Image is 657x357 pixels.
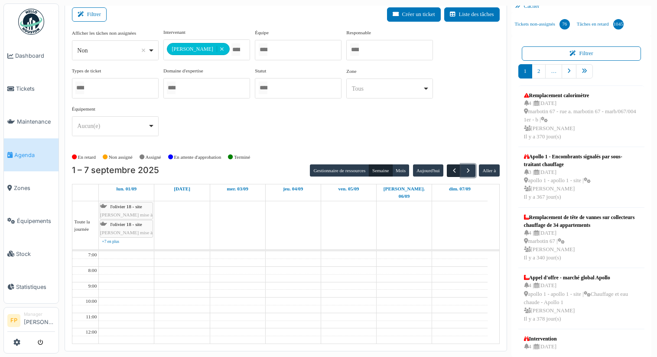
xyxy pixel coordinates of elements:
[78,154,96,161] label: En retard
[479,164,499,177] button: Aller à
[163,29,185,36] label: Intervenant
[217,46,227,52] button: Remove item: '7327'
[72,29,136,37] label: Afficher les tâches non assignées
[259,43,267,56] input: Tous
[310,164,369,177] button: Gestionnaire de ressources
[524,213,639,229] div: Remplacement de tête de vannes sur collecteurs chauffage de 34 appartements
[524,335,575,343] div: Intervention
[167,43,229,55] div: [PERSON_NAME]
[447,164,461,177] button: Précédent
[111,222,142,227] span: l'olivier 18 - site
[16,283,55,291] span: Statistiques
[337,184,361,193] a: 5 septembre 2025
[573,13,627,36] a: Tâches en retard
[522,272,641,325] a: Appel d'offre - marché global Apollo 4 |[DATE] apollo 1 - apollo 1 - site |Chauffage et eau chaud...
[447,184,472,193] a: 7 septembre 2025
[524,274,639,282] div: Appel d'offre - marché global Apollo
[4,105,59,138] a: Maintenance
[461,164,475,177] button: Suivant
[84,313,98,321] div: 11:00
[18,9,44,35] img: Badge_color-CXgf-gQk.svg
[101,239,120,245] a: +7 en plus
[259,82,267,94] input: Tous
[115,184,139,193] a: 1 septembre 2025
[524,282,639,323] div: 4 | [DATE] apollo 1 - apollo 1 - site | Chauffage et eau chaude - Apollo 1 [PERSON_NAME] Il y a 3...
[24,311,55,330] li: [PERSON_NAME]
[77,46,148,55] div: Non
[346,68,356,75] label: Zone
[524,153,639,168] div: Apollo 1 - Encombrants signalés par sous-traitant chauffage
[387,7,441,22] button: Créer un ticket
[532,64,546,79] a: 2
[545,64,562,79] a: …
[86,267,98,274] div: 8:00
[167,82,176,94] input: Tous
[15,52,55,60] span: Dashboard
[518,64,532,79] a: 1
[4,39,59,72] a: Dashboard
[392,164,410,177] button: Mois
[7,311,55,332] a: FP Manager[PERSON_NAME]
[346,29,371,36] label: Responsable
[522,151,641,204] a: Apollo 1 - Encombrants signalés par sous-traitant chauffage 3 |[DATE] apollo 1 - apollo 1 - site ...
[24,311,55,318] div: Manager
[518,64,645,85] nav: pager
[72,7,107,22] button: Filtrer
[4,171,59,204] a: Zones
[524,168,639,202] div: 3 | [DATE] apollo 1 - apollo 1 - site | [PERSON_NAME] Il y a 367 jour(s)
[522,46,641,61] button: Filtrer
[111,204,142,209] span: l'olivier 18 - site
[86,282,98,290] div: 9:00
[234,154,250,161] label: Terminé
[255,67,266,75] label: Statut
[444,7,500,22] button: Liste des tâches
[84,328,98,336] div: 12:00
[559,19,570,29] div: 76
[100,230,286,235] span: [PERSON_NAME] mise à [GEOGRAPHIC_DATA][PERSON_NAME] et [PERSON_NAME]
[255,29,269,36] label: Équipe
[163,67,203,75] label: Domaine d'expertise
[86,251,98,259] div: 7:00
[613,19,624,29] div: 1045
[146,154,161,161] label: Assigné
[377,184,432,201] a: 6 septembre 2025
[16,85,55,93] span: Tickets
[7,314,20,327] li: FP
[524,99,639,141] div: 4 | [DATE] marbotin 67 - rue a. marbotin 67 - marb/067/004 1er - b | [PERSON_NAME] Il y a 370 jou...
[17,118,55,126] span: Maintenance
[281,184,305,193] a: 4 septembre 2025
[369,164,393,177] button: Semaine
[413,164,443,177] button: Aujourd'hui
[511,13,573,36] a: Tickets non-assignés
[77,121,148,131] div: Aucun(e)
[524,92,639,99] div: Remplacement calorimètre
[225,184,250,193] a: 3 septembre 2025
[16,250,55,258] span: Stock
[350,43,359,56] input: Tous
[72,218,98,233] span: Toute la journée
[17,217,55,225] span: Équipements
[4,138,59,171] a: Agenda
[522,89,641,143] a: Remplacement calorimètre 4 |[DATE] marbotin 67 - rue a. marbotin 67 - marb/067/004 1er - b | [PER...
[522,211,641,265] a: Remplacement de tête de vannes sur collecteurs chauffage de 34 appartements 4 |[DATE] marbotin 67...
[72,165,159,176] h2: 1 – 7 septembre 2025
[231,43,240,56] input: Tous
[109,154,133,161] label: Non assigné
[174,154,221,161] label: En attente d'approbation
[4,204,59,237] a: Équipements
[84,298,98,305] div: 10:00
[14,184,55,192] span: Zones
[14,151,55,159] span: Agenda
[352,84,423,93] div: Tous
[75,82,84,94] input: Tous
[4,237,59,270] a: Stock
[4,72,59,105] a: Tickets
[139,46,148,55] button: Remove item: 'no'
[524,229,639,262] div: 4 | [DATE] marbotin 67 | [PERSON_NAME] Il y a 340 jour(s)
[4,270,59,303] a: Statistiques
[172,184,192,193] a: 2 septembre 2025
[100,212,286,217] span: [PERSON_NAME] mise à [GEOGRAPHIC_DATA][PERSON_NAME] et [PERSON_NAME]
[72,67,101,75] label: Types de ticket
[72,105,95,113] label: Équipement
